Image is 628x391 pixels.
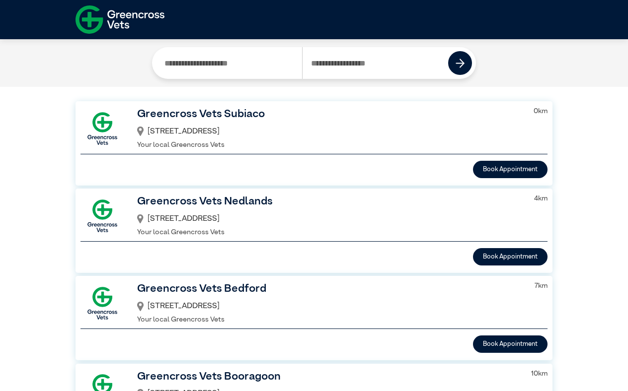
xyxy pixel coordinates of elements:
[80,107,124,150] img: GX-Square.png
[137,106,521,123] h3: Greencross Vets Subiaco
[137,227,522,238] p: Your local Greencross Vets
[137,281,522,298] h3: Greencross Vets Bedford
[137,140,521,151] p: Your local Greencross Vets
[456,59,465,68] img: icon-right
[302,47,449,79] input: Search by Postcode
[473,248,548,265] button: Book Appointment
[473,335,548,353] button: Book Appointment
[137,194,522,210] h3: Greencross Vets Nedlands
[137,369,519,386] h3: Greencross Vets Booragoon
[473,161,548,178] button: Book Appointment
[534,194,548,204] p: 4 km
[80,194,124,238] img: GX-Square.png
[531,369,548,380] p: 10 km
[137,210,522,227] div: [STREET_ADDRESS]
[137,298,522,315] div: [STREET_ADDRESS]
[535,281,548,292] p: 7 km
[534,106,548,117] p: 0 km
[137,123,521,140] div: [STREET_ADDRESS]
[137,315,522,326] p: Your local Greencross Vets
[76,2,164,37] img: f-logo
[156,47,302,79] input: Search by Clinic Name
[80,281,124,325] img: GX-Square.png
